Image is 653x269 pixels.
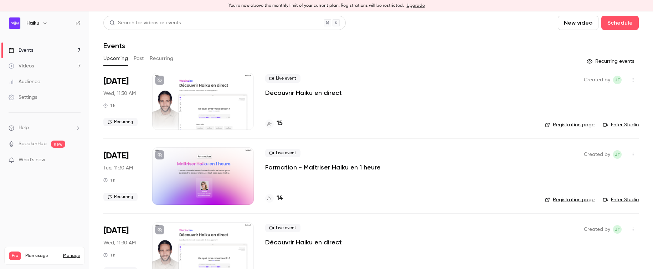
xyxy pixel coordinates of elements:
span: Live event [265,224,300,232]
span: Tue, 11:30 AM [103,164,133,172]
h4: 15 [277,119,283,128]
span: Wed, 11:30 AM [103,90,136,97]
div: Sep 17 Wed, 11:30 AM (Europe/Paris) [103,73,141,130]
button: Past [134,53,144,64]
span: Live event [265,149,300,157]
div: Search for videos or events [109,19,181,27]
span: jean Touzet [613,150,622,159]
button: Upcoming [103,53,128,64]
div: 1 h [103,177,115,183]
span: Pro [9,252,21,260]
img: Haiku [9,17,20,29]
span: Recurring [103,118,138,126]
span: Plan usage [25,253,59,259]
a: 14 [265,194,283,203]
span: [DATE] [103,150,129,162]
div: Settings [9,94,37,101]
a: Formation - Maîtriser Haiku en 1 heure [265,163,381,172]
h6: Haiku [26,20,39,27]
h4: 14 [277,194,283,203]
span: jT [615,76,620,84]
a: Registration page [545,121,595,128]
span: Help [19,124,29,132]
a: Manage [63,253,80,259]
span: Created by [584,225,610,234]
a: 15 [265,119,283,128]
span: Live event [265,74,300,83]
li: help-dropdown-opener [9,124,81,132]
button: New video [558,16,598,30]
span: Wed, 11:30 AM [103,239,136,247]
button: Schedule [601,16,639,30]
div: 1 h [103,103,115,108]
div: Audience [9,78,40,85]
span: new [51,141,65,148]
span: jT [615,150,620,159]
span: What's new [19,156,45,164]
a: Découvrir Haiku en direct [265,88,342,97]
h1: Events [103,41,125,50]
span: [DATE] [103,76,129,87]
span: Created by [584,150,610,159]
a: Upgrade [407,3,425,9]
a: Découvrir Haiku en direct [265,238,342,247]
a: SpeakerHub [19,140,47,148]
a: Enter Studio [603,121,639,128]
span: jT [615,225,620,234]
span: Recurring [103,193,138,201]
div: Events [9,47,33,54]
div: Sep 23 Tue, 11:30 AM (Europe/Paris) [103,147,141,204]
div: Videos [9,62,34,70]
button: Recurring [150,53,174,64]
span: Created by [584,76,610,84]
div: 1 h [103,252,115,258]
button: Recurring events [583,56,639,67]
span: [DATE] [103,225,129,237]
span: jean Touzet [613,76,622,84]
span: jean Touzet [613,225,622,234]
a: Registration page [545,196,595,203]
a: Enter Studio [603,196,639,203]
